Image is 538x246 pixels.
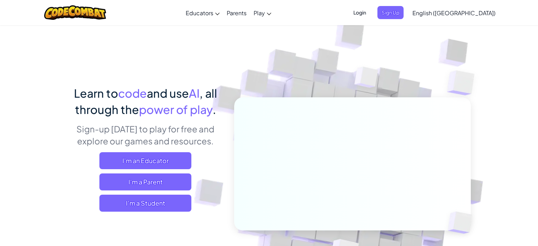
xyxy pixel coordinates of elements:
[99,195,191,212] button: I'm a Student
[118,86,147,100] span: code
[99,173,191,190] a: I'm a Parent
[341,53,392,105] img: Overlap cubes
[433,53,494,113] img: Overlap cubes
[213,102,216,116] span: .
[254,9,265,17] span: Play
[250,3,275,22] a: Play
[99,152,191,169] a: I'm an Educator
[409,3,499,22] a: English ([GEOGRAPHIC_DATA])
[223,3,250,22] a: Parents
[186,9,213,17] span: Educators
[139,102,213,116] span: power of play
[182,3,223,22] a: Educators
[412,9,496,17] span: English ([GEOGRAPHIC_DATA])
[74,86,118,100] span: Learn to
[68,123,224,147] p: Sign-up [DATE] to play for free and explore our games and resources.
[349,6,370,19] button: Login
[44,5,106,20] img: CodeCombat logo
[377,6,404,19] button: Sign Up
[189,86,199,100] span: AI
[147,86,189,100] span: and use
